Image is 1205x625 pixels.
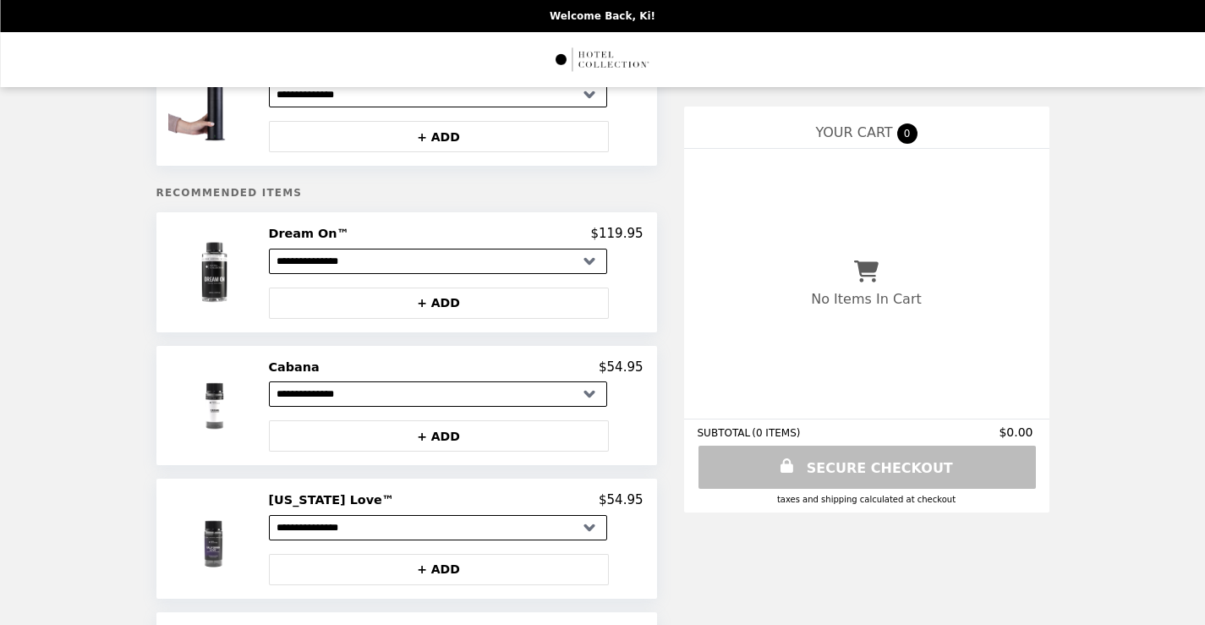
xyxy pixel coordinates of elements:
[698,495,1036,504] div: Taxes and Shipping calculated at checkout
[811,291,921,307] p: No Items In Cart
[269,420,609,452] button: + ADD
[269,226,356,241] h2: Dream On™
[897,123,917,144] span: 0
[550,10,655,22] p: Welcome Back, Ki!
[599,359,644,375] p: $54.95
[269,121,609,152] button: + ADD
[168,226,265,318] img: Dream On™
[752,427,800,439] span: ( 0 ITEMS )
[269,381,607,407] select: Select a product variant
[698,427,753,439] span: SUBTOTAL
[599,492,644,507] p: $54.95
[269,492,402,507] h2: [US_STATE] Love™
[269,515,607,540] select: Select a product variant
[168,359,265,452] img: Cabana
[269,359,326,375] h2: Cabana
[269,288,609,319] button: + ADD
[590,226,643,241] p: $119.95
[554,42,651,77] img: Brand Logo
[168,492,265,584] img: California Love™
[269,249,607,274] select: Select a product variant
[168,60,265,152] img: Studio Pro Scent Diffuser
[999,425,1035,439] span: $0.00
[815,124,892,140] span: YOUR CART
[156,187,657,199] h5: Recommended Items
[269,554,609,585] button: + ADD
